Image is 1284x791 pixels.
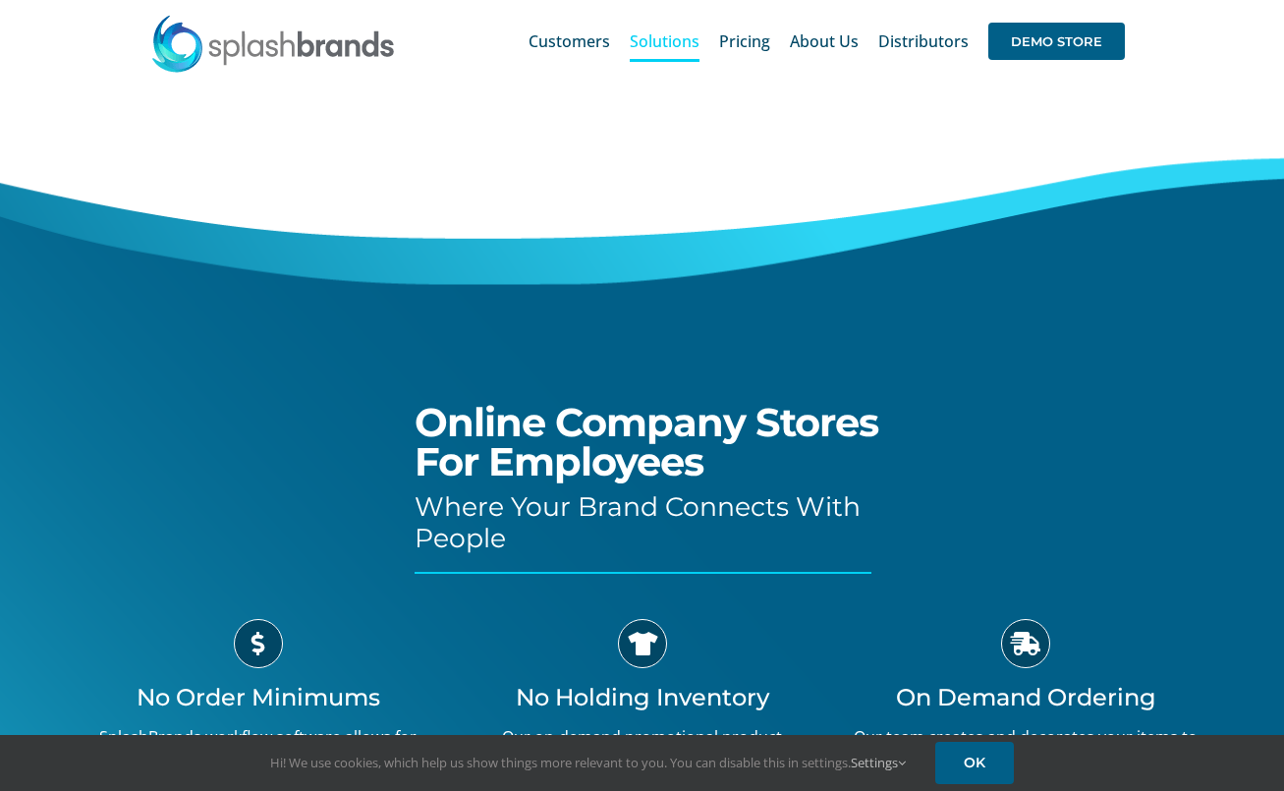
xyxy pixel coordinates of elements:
[465,683,819,711] h3: No Holding Inventory
[415,490,861,554] span: Where Your Brand Connects With People
[719,33,770,49] span: Pricing
[790,33,859,49] span: About Us
[851,754,906,771] a: Settings
[935,742,1014,784] a: OK
[529,10,610,73] a: Customers
[849,683,1203,711] h3: On Demand Ordering
[719,10,770,73] a: Pricing
[529,33,610,49] span: Customers
[82,683,436,711] h3: No Order Minimums
[150,14,396,73] img: SplashBrands.com Logo
[988,23,1125,60] span: DEMO STORE
[270,754,906,771] span: Hi! We use cookies, which help us show things more relevant to you. You can disable this in setti...
[415,398,878,485] span: Online Company Stores For Employees
[988,10,1125,73] a: DEMO STORE
[878,10,969,73] a: Distributors
[878,33,969,49] span: Distributors
[630,33,699,49] span: Solutions
[529,10,1125,73] nav: Main Menu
